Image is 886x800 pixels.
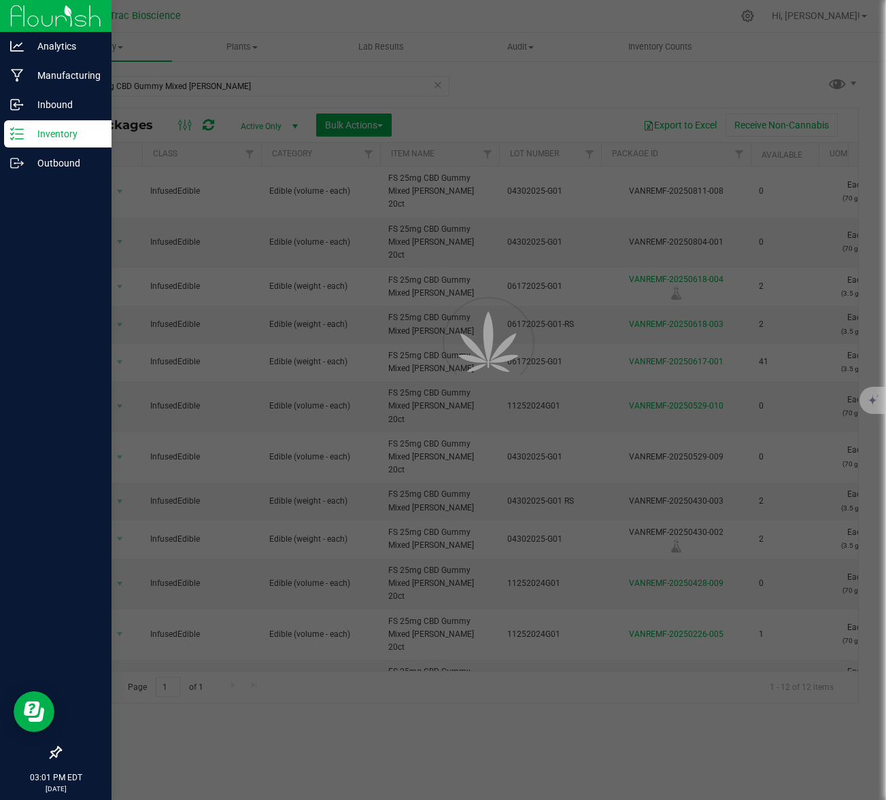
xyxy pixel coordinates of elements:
[6,784,105,794] p: [DATE]
[24,38,105,54] p: Analytics
[10,156,24,170] inline-svg: Outbound
[24,126,105,142] p: Inventory
[14,691,54,732] iframe: Resource center
[10,39,24,53] inline-svg: Analytics
[24,67,105,84] p: Manufacturing
[10,98,24,111] inline-svg: Inbound
[10,127,24,141] inline-svg: Inventory
[24,155,105,171] p: Outbound
[6,771,105,784] p: 03:01 PM EDT
[24,97,105,113] p: Inbound
[10,69,24,82] inline-svg: Manufacturing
